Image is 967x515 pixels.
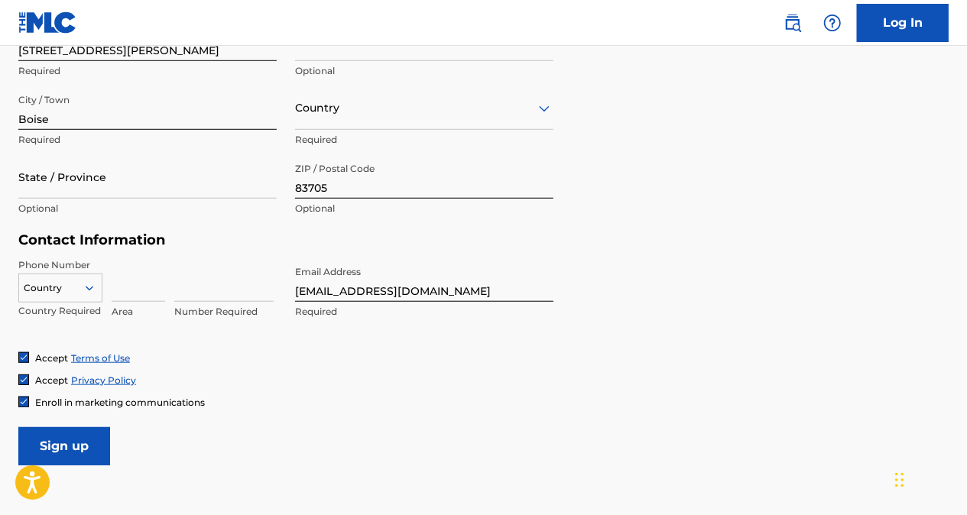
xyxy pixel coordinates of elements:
[295,64,553,78] p: Optional
[777,8,808,38] a: Public Search
[174,305,274,319] p: Number Required
[295,305,553,319] p: Required
[18,202,277,215] p: Optional
[71,374,136,386] a: Privacy Policy
[71,352,130,364] a: Terms of Use
[18,64,277,78] p: Required
[784,14,802,32] img: search
[35,374,68,386] span: Accept
[891,442,967,515] iframe: Chat Widget
[295,133,553,147] p: Required
[18,11,77,34] img: MLC Logo
[857,4,949,42] a: Log In
[35,352,68,364] span: Accept
[19,353,28,362] img: checkbox
[817,8,848,38] div: Help
[19,397,28,406] img: checkbox
[895,457,904,503] div: Drag
[823,14,842,32] img: help
[18,304,102,318] p: Country Required
[295,202,553,215] p: Optional
[19,375,28,384] img: checkbox
[18,427,110,465] input: Sign up
[112,305,165,319] p: Area
[35,397,205,408] span: Enroll in marketing communications
[18,133,277,147] p: Required
[18,232,553,249] h5: Contact Information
